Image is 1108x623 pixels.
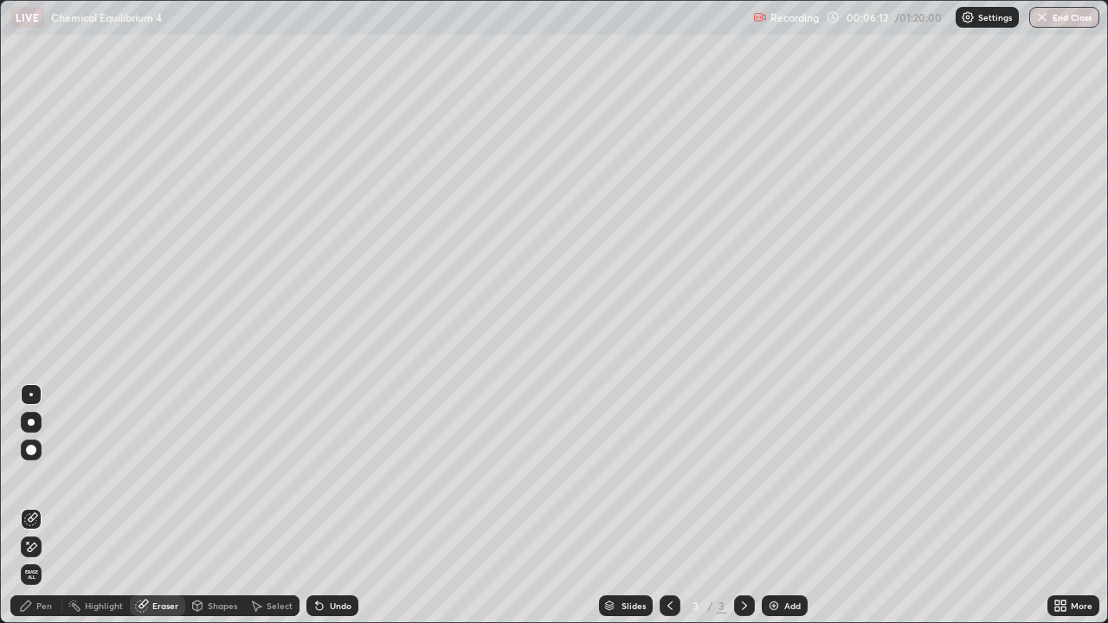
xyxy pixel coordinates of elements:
div: Eraser [152,601,178,610]
div: More [1071,601,1092,610]
div: / [708,601,713,611]
div: Pen [36,601,52,610]
div: 3 [687,601,705,611]
div: Shapes [208,601,237,610]
p: LIVE [16,10,39,24]
div: Highlight [85,601,123,610]
button: End Class [1029,7,1099,28]
img: end-class-cross [1035,10,1049,24]
div: Add [784,601,801,610]
img: recording.375f2c34.svg [753,10,767,24]
div: Undo [330,601,351,610]
p: Recording [770,11,819,24]
span: Erase all [22,569,41,580]
img: class-settings-icons [961,10,975,24]
div: Slides [622,601,646,610]
img: add-slide-button [767,599,781,613]
p: Settings [978,13,1012,22]
div: Select [267,601,293,610]
p: Chemical Equilibrium 4 [51,10,162,24]
div: 3 [717,598,727,613]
